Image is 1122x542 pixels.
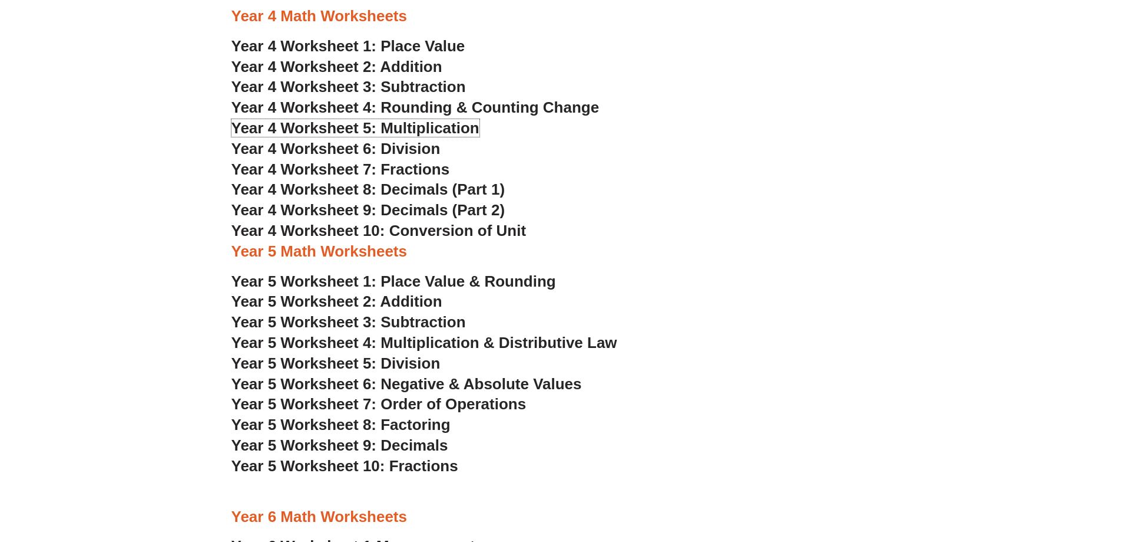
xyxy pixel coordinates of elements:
[231,58,442,75] a: Year 4 Worksheet 2: Addition
[231,180,505,198] a: Year 4 Worksheet 8: Decimals (Part 1)
[926,409,1122,542] iframe: Chat Widget
[231,140,441,157] a: Year 4 Worksheet 6: Division
[231,507,891,527] h3: Year 6 Math Worksheets
[231,78,466,96] a: Year 4 Worksheet 3: Subtraction
[231,334,617,352] a: Year 5 Worksheet 4: Multiplication & Distributive Law
[231,395,527,413] a: Year 5 Worksheet 7: Order of Operations
[231,222,527,239] a: Year 4 Worksheet 10: Conversion of Unit
[231,160,450,178] a: Year 4 Worksheet 7: Fractions
[231,98,600,116] a: Year 4 Worksheet 4: Rounding & Counting Change
[231,354,441,372] a: Year 5 Worksheet 5: Division
[231,119,479,137] a: Year 4 Worksheet 5: Multiplication
[231,436,448,454] a: Year 5 Worksheet 9: Decimals
[231,416,451,433] a: Year 5 Worksheet 8: Factoring
[231,201,505,219] a: Year 4 Worksheet 9: Decimals (Part 2)
[231,37,465,55] a: Year 4 Worksheet 1: Place Value
[231,6,891,27] h3: Year 4 Math Worksheets
[231,272,556,290] a: Year 5 Worksheet 1: Place Value & Rounding
[231,375,582,393] a: Year 5 Worksheet 6: Negative & Absolute Values
[231,293,442,310] a: Year 5 Worksheet 2: Addition
[231,313,466,331] a: Year 5 Worksheet 3: Subtraction
[231,457,458,475] a: Year 5 Worksheet 10: Fractions
[231,242,891,262] h3: Year 5 Math Worksheets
